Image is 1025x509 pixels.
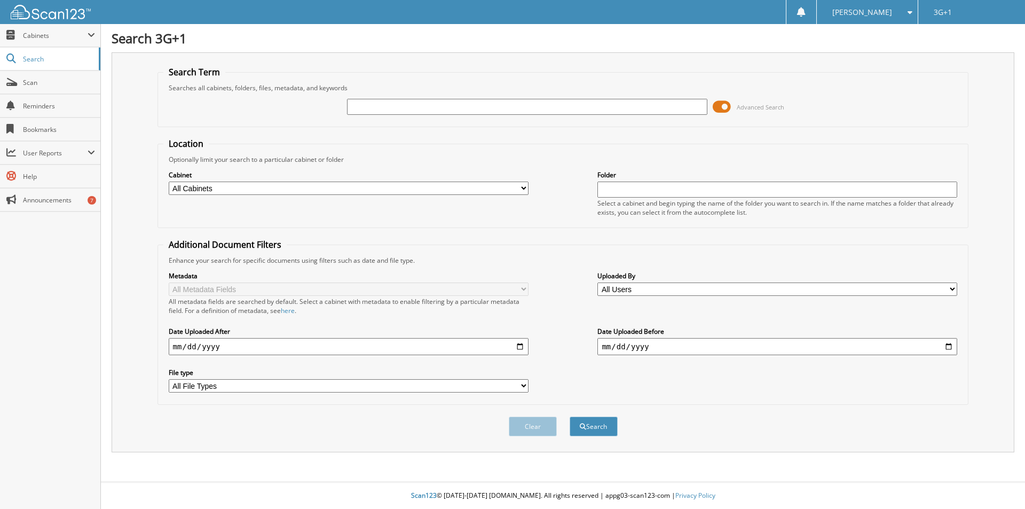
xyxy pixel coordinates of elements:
div: Searches all cabinets, folders, files, metadata, and keywords [163,83,963,92]
div: 7 [88,196,96,205]
span: [PERSON_NAME] [832,9,892,15]
span: 3G+1 [934,9,952,15]
label: Date Uploaded Before [597,327,957,336]
input: end [597,338,957,355]
a: Privacy Policy [675,491,715,500]
span: Search [23,54,93,64]
button: Search [570,417,618,436]
legend: Additional Document Filters [163,239,287,250]
img: scan123-logo-white.svg [11,5,91,19]
button: Clear [509,417,557,436]
legend: Search Term [163,66,225,78]
div: Select a cabinet and begin typing the name of the folder you want to search in. If the name match... [597,199,957,217]
legend: Location [163,138,209,150]
span: Announcements [23,195,95,205]
label: Cabinet [169,170,529,179]
div: Optionally limit your search to a particular cabinet or folder [163,155,963,164]
iframe: Chat Widget [972,458,1025,509]
span: Advanced Search [737,103,784,111]
span: Scan [23,78,95,87]
span: Cabinets [23,31,88,40]
div: Enhance your search for specific documents using filters such as date and file type. [163,256,963,265]
div: © [DATE]-[DATE] [DOMAIN_NAME]. All rights reserved | appg03-scan123-com | [101,483,1025,509]
div: All metadata fields are searched by default. Select a cabinet with metadata to enable filtering b... [169,297,529,315]
label: Date Uploaded After [169,327,529,336]
h1: Search 3G+1 [112,29,1014,47]
span: Help [23,172,95,181]
label: File type [169,368,529,377]
span: User Reports [23,148,88,158]
span: Reminders [23,101,95,111]
a: here [281,306,295,315]
label: Folder [597,170,957,179]
span: Scan123 [411,491,437,500]
span: Bookmarks [23,125,95,134]
label: Uploaded By [597,271,957,280]
input: start [169,338,529,355]
label: Metadata [169,271,529,280]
